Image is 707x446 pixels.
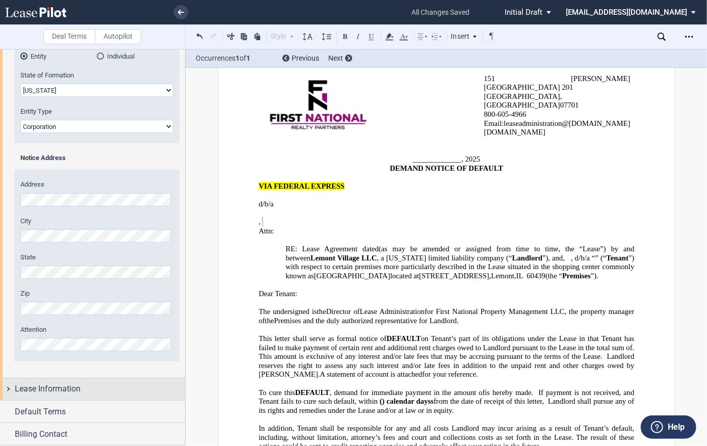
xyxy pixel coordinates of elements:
label: Deal Terms [43,29,95,44]
button: Underline [365,30,378,42]
span: (as may be amended or assigned from time to time, the “Lease”) by and between [285,245,636,262]
button: Undo [194,30,206,42]
md-radio-button: Individual [97,51,173,61]
span: 2025 [465,155,480,164]
div: Insert [450,30,479,43]
span: Premises [562,272,591,280]
span: all changes saved [406,2,475,23]
label: City [20,217,173,226]
span: for your reference [422,370,476,379]
span: (“ [506,254,512,263]
button: Cut [225,30,237,42]
span: This amount is exclusive of any interest and/or late fees that may be accruing pursuant to the te... [258,352,636,379]
label: State of Formation [20,71,173,80]
span: , [563,254,565,263]
label: Address [20,180,173,189]
span: Default Terms [15,406,66,418]
span: ) calendar day [382,397,430,406]
span: @[DOMAIN_NAME] [562,119,630,128]
span: Lemont Village LLC [310,254,377,263]
span: Next [328,54,343,62]
span: Email [484,119,502,128]
span: [PERSON_NAME][GEOGRAPHIC_DATA] [484,74,630,92]
span: Landlord [512,254,542,263]
button: Bold [339,30,351,42]
span: The undersigned is Director of for First National Property Management LLC, the property manager o... [258,307,636,325]
span: [GEOGRAPHIC_DATA], [GEOGRAPHIC_DATA] [484,92,579,110]
span: Billing Contact [15,428,67,440]
span: To cure this [258,388,295,397]
span: the [265,317,274,325]
span: , [489,272,491,280]
button: Toggle Control Characters [485,30,497,42]
span: [GEOGRAPHIC_DATA] [314,272,390,280]
button: Italic [352,30,364,42]
button: Copy [238,30,250,42]
img: 47197919_622135834868543_7426940384061685760_n.png [269,81,366,131]
span: 60439 [527,272,545,280]
span: _____________, [413,155,463,164]
span: s [431,397,434,406]
md-radio-button: Entity [20,51,97,61]
span: [DOMAIN_NAME] [484,128,545,137]
span: IL [516,272,522,280]
b: 1 [235,54,240,62]
span: Previous [292,54,319,62]
span: VIA FEDERAL EXPRESS [258,182,345,191]
span: 07701 [560,101,579,110]
span: , [514,272,516,280]
span: ”) [542,254,548,263]
span: ” (“ [595,254,606,263]
span: Dear Tenant: [258,290,297,298]
div: Open Lease options menu [681,29,697,45]
span: 800-60 -4966 [484,110,526,119]
span: Initial Draft [505,8,542,17]
div: Previous [282,54,319,64]
span: DEFAULT [386,334,421,343]
span: from the date of receipt of this letter, Landlord shall pursue any of its rights and remedies und... [258,397,636,414]
span: Attn: [258,227,274,235]
span: DEMAND NOTICE OF DEFAULT [389,164,503,173]
span: Tenant [606,254,628,263]
span: a [381,254,384,263]
span: , [258,218,260,226]
span: , [377,254,379,263]
span: 5 [505,110,508,119]
span: ”) with respect to certain premises more particularly described in the Lease situated in the shop... [285,254,636,280]
button: Paste [251,30,264,42]
span: Lease Administration [359,307,424,316]
span: [US_STATE] [386,254,426,263]
label: Zip [20,289,173,298]
span: ( [379,397,382,406]
span: If payment is not received, and Tenant fails to cure such default, within [258,388,636,406]
label: Entity Type [20,107,173,116]
span: on Tenant’s part of its obligations under the Lease in that Tenant has failed to make payment of ... [258,334,636,352]
label: Help [668,421,685,434]
span: is hereby made. [485,388,533,397]
span: . [632,344,634,352]
span: , demand for immediate payment in the amount of [329,388,485,397]
span: RE: Lease Agreement dated [285,245,379,253]
span: Occurrences of [196,53,275,64]
span: [STREET_ADDRESS] [419,272,489,280]
div: Next [328,54,352,64]
span: , d/b/a “ [571,254,595,263]
button: Help [641,415,696,439]
span: A statement of account is attached . [320,370,478,379]
span: DEFAULT [295,388,330,397]
label: Attention [20,325,173,334]
span: limited liability company [428,254,504,263]
span: 151 [484,74,495,83]
label: Autopilot [95,29,141,44]
label: State [20,253,173,262]
span: located at [390,272,419,280]
span: Lease Information [15,383,81,395]
span: the [317,307,326,316]
span: s [428,397,431,406]
span: : [502,119,504,128]
span: This letter shall serve as formal notice of [258,334,386,343]
span: ”). [591,272,598,280]
span: , and [548,254,563,263]
span: d/b/a [258,200,273,208]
